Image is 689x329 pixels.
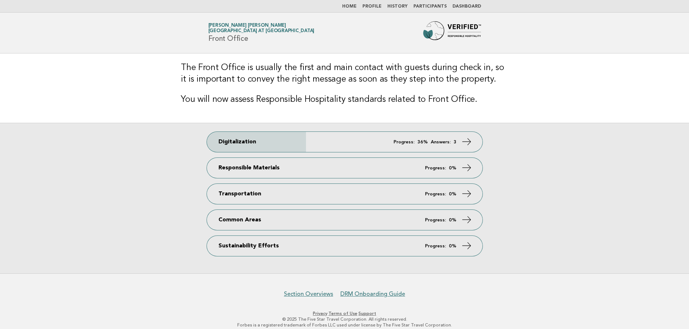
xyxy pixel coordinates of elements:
a: Privacy [313,311,327,316]
a: Profile [362,4,382,9]
em: Progress: [425,192,446,196]
a: Participants [413,4,447,9]
a: Terms of Use [328,311,357,316]
em: Progress: [425,166,446,170]
strong: 0% [449,166,456,170]
h1: Front Office [208,23,315,42]
strong: 0% [449,244,456,248]
strong: 3 [454,140,456,144]
a: Section Overviews [284,290,333,298]
img: Forbes Travel Guide [423,21,481,44]
em: Progress: [425,218,446,222]
a: Transportation Progress: 0% [207,184,482,204]
strong: 36% [417,140,428,144]
a: DRM Onboarding Guide [340,290,405,298]
strong: 0% [449,218,456,222]
a: [PERSON_NAME] [PERSON_NAME][GEOGRAPHIC_DATA] at [GEOGRAPHIC_DATA] [208,23,315,33]
p: © 2025 The Five Star Travel Corporation. All rights reserved. [123,316,566,322]
a: Home [342,4,357,9]
a: Sustainability Efforts Progress: 0% [207,236,482,256]
strong: 0% [449,192,456,196]
p: Forbes is a registered trademark of Forbes LLC used under license by The Five Star Travel Corpora... [123,322,566,328]
h3: The Front Office is usually the first and main contact with guests during check in, so it is impo... [181,62,508,85]
span: [GEOGRAPHIC_DATA] at [GEOGRAPHIC_DATA] [208,29,315,34]
p: · · [123,311,566,316]
a: Responsible Materials Progress: 0% [207,158,482,178]
h3: You will now assess Responsible Hospitality standards related to Front Office. [181,94,508,105]
em: Progress: [394,140,414,144]
em: Progress: [425,244,446,248]
a: History [387,4,408,9]
em: Answers: [431,140,451,144]
a: Dashboard [452,4,481,9]
a: Common Areas Progress: 0% [207,210,482,230]
a: Support [358,311,376,316]
a: Digitalization Progress: 36% Answers: 3 [207,132,482,152]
